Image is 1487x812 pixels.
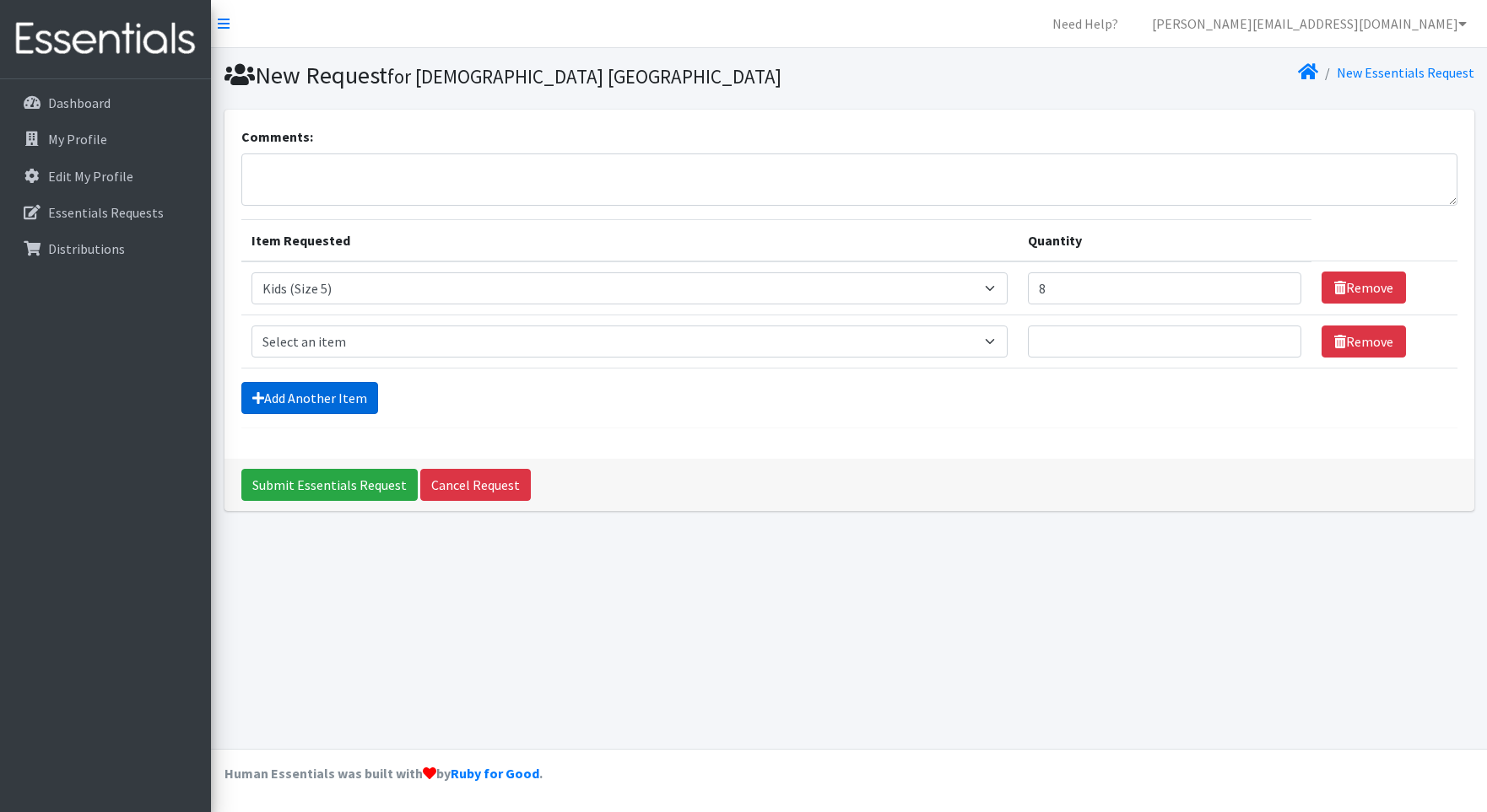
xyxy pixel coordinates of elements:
h1: New Request [224,61,843,90]
label: Comments: [241,126,313,147]
p: My Profile [48,131,107,148]
p: Dashboard [48,94,111,111]
a: Distributions [7,232,204,266]
p: Essentials Requests [48,204,164,221]
input: Submit Essentials Request [241,469,418,501]
a: Add Another Item [241,382,378,414]
a: Cancel Request [420,469,531,501]
a: Essentials Requests [7,196,204,229]
a: Edit My Profile [7,159,204,193]
a: Remove [1322,272,1406,304]
a: My Profile [7,122,204,156]
img: HumanEssentials [7,11,204,67]
small: for [DEMOGRAPHIC_DATA] [GEOGRAPHIC_DATA] [387,64,781,89]
a: New Essentials Request [1337,64,1474,81]
a: Ruby for Good [451,765,539,782]
a: [PERSON_NAME][EMAIL_ADDRESS][DOMAIN_NAME] [1138,7,1480,40]
th: Quantity [1018,219,1311,261]
a: Need Help? [1039,7,1132,40]
a: Dashboard [7,86,204,120]
a: Remove [1322,325,1406,358]
th: Item Requested [241,219,1018,261]
p: Edit My Profile [48,168,133,185]
p: Distributions [48,240,125,257]
strong: Human Essentials was built with by . [224,765,543,782]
